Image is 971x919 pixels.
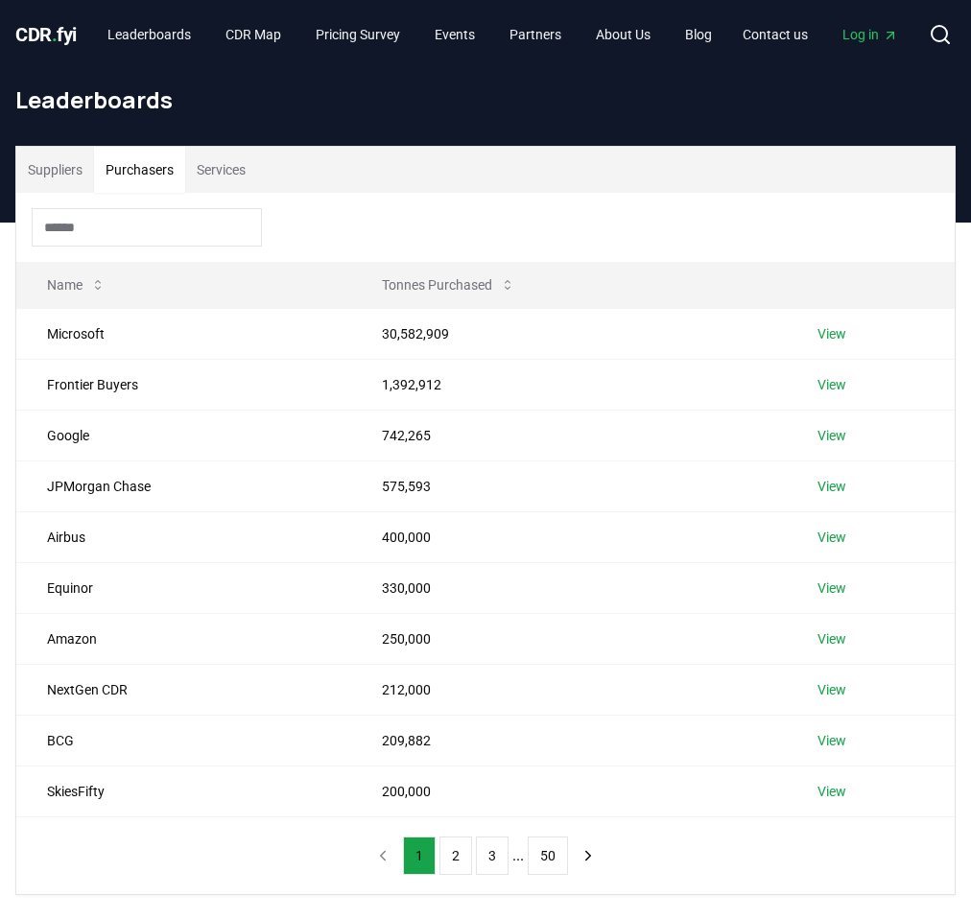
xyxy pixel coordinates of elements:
[351,562,787,613] td: 330,000
[817,375,846,394] a: View
[842,25,898,44] span: Log in
[512,844,524,867] li: ...
[528,837,568,875] button: 50
[827,17,913,52] a: Log in
[351,511,787,562] td: 400,000
[16,715,351,766] td: BCG
[476,837,509,875] button: 3
[52,23,58,46] span: .
[419,17,490,52] a: Events
[185,147,257,193] button: Services
[92,17,727,52] nav: Main
[16,410,351,460] td: Google
[817,629,846,648] a: View
[94,147,185,193] button: Purchasers
[351,613,787,664] td: 250,000
[16,359,351,410] td: Frontier Buyers
[16,562,351,613] td: Equinor
[439,837,472,875] button: 2
[817,324,846,343] a: View
[351,359,787,410] td: 1,392,912
[32,266,121,304] button: Name
[16,460,351,511] td: JPMorgan Chase
[210,17,296,52] a: CDR Map
[15,84,956,115] h1: Leaderboards
[494,17,577,52] a: Partners
[300,17,415,52] a: Pricing Survey
[16,308,351,359] td: Microsoft
[351,410,787,460] td: 742,265
[16,147,94,193] button: Suppliers
[15,21,77,48] a: CDR.fyi
[580,17,666,52] a: About Us
[817,477,846,496] a: View
[670,17,727,52] a: Blog
[817,782,846,801] a: View
[817,680,846,699] a: View
[16,766,351,816] td: SkiesFifty
[817,426,846,445] a: View
[351,715,787,766] td: 209,882
[351,460,787,511] td: 575,593
[367,266,531,304] button: Tonnes Purchased
[817,578,846,598] a: View
[351,664,787,715] td: 212,000
[817,731,846,750] a: View
[727,17,823,52] a: Contact us
[15,23,77,46] span: CDR fyi
[16,511,351,562] td: Airbus
[817,528,846,547] a: View
[403,837,436,875] button: 1
[572,837,604,875] button: next page
[727,17,913,52] nav: Main
[16,664,351,715] td: NextGen CDR
[351,308,787,359] td: 30,582,909
[16,613,351,664] td: Amazon
[351,766,787,816] td: 200,000
[92,17,206,52] a: Leaderboards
